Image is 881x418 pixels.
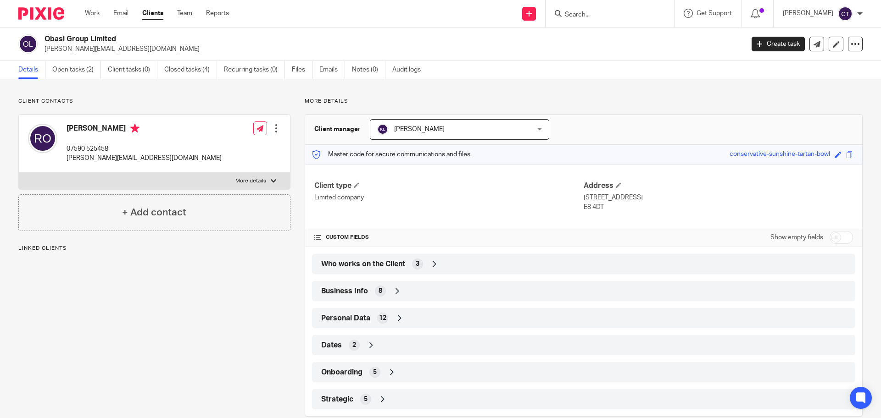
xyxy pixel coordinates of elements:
img: svg%3E [18,34,38,54]
span: 3 [416,259,419,269]
p: Linked clients [18,245,290,252]
p: More details [305,98,863,105]
p: [PERSON_NAME][EMAIL_ADDRESS][DOMAIN_NAME] [67,154,222,163]
p: [STREET_ADDRESS] [584,193,853,202]
span: Strategic [321,395,353,404]
img: svg%3E [838,6,853,21]
h4: + Add contact [122,205,186,220]
h2: Obasi Group Limited [45,34,599,44]
span: Dates [321,341,342,350]
a: Open tasks (2) [52,61,101,79]
a: Closed tasks (4) [164,61,217,79]
p: [PERSON_NAME][EMAIL_ADDRESS][DOMAIN_NAME] [45,44,738,54]
h4: [PERSON_NAME] [67,124,222,135]
a: Recurring tasks (0) [224,61,285,79]
span: 12 [379,313,386,323]
a: Notes (0) [352,61,385,79]
span: 5 [373,368,377,377]
img: svg%3E [28,124,57,153]
span: Onboarding [321,368,362,377]
a: Email [113,9,128,18]
a: Client tasks (0) [108,61,157,79]
input: Search [564,11,647,19]
span: 2 [352,341,356,350]
span: 8 [379,286,382,296]
a: Clients [142,9,163,18]
a: Work [85,9,100,18]
h4: CUSTOM FIELDS [314,234,584,241]
span: 5 [364,395,368,404]
a: Emails [319,61,345,79]
h4: Client type [314,181,584,191]
a: Audit logs [392,61,428,79]
h4: Address [584,181,853,191]
label: Show empty fields [770,233,823,242]
a: Create task [752,37,805,51]
span: Who works on the Client [321,259,405,269]
p: Master code for secure communications and files [312,150,470,159]
img: svg%3E [377,124,388,135]
div: conservative-sunshine-tartan-bowl [730,149,830,160]
span: Get Support [697,10,732,16]
a: Team [177,9,192,18]
a: Reports [206,9,229,18]
span: Personal Data [321,313,370,323]
img: Pixie [18,7,64,20]
p: Client contacts [18,98,290,105]
span: [PERSON_NAME] [394,126,445,132]
a: Files [292,61,312,79]
p: More details [235,177,266,185]
p: [PERSON_NAME] [783,9,833,18]
i: Primary [130,124,139,133]
p: Limited company [314,193,584,202]
p: 07590 525458 [67,144,222,154]
a: Details [18,61,45,79]
h3: Client manager [314,125,361,134]
p: E8 4DT [584,203,853,212]
span: Business Info [321,286,368,296]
